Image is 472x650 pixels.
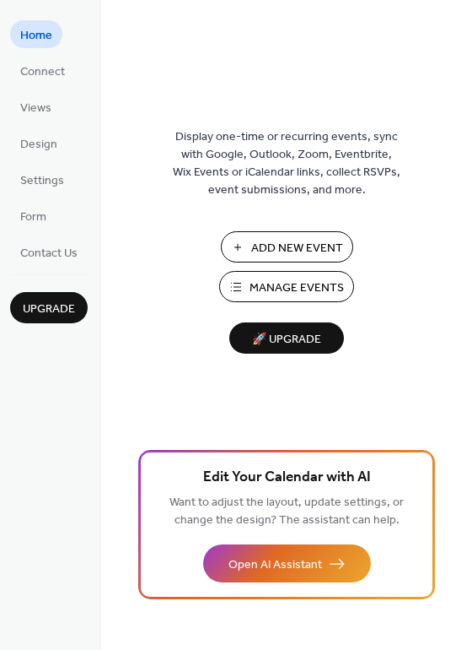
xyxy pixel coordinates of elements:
[10,57,75,84] a: Connect
[203,544,371,582] button: Open AI Assistant
[203,466,371,490] span: Edit Your Calendar with AI
[10,292,88,323] button: Upgrade
[10,93,62,121] a: Views
[221,231,353,263] button: Add New Event
[23,301,75,318] span: Upgrade
[20,245,78,263] span: Contact Us
[10,20,62,48] a: Home
[20,100,51,117] span: Views
[20,136,57,154] span: Design
[10,165,74,193] a: Settings
[20,172,64,190] span: Settings
[173,128,400,199] span: Display one-time or recurring events, sync with Google, Outlook, Zoom, Eventbrite, Wix Events or ...
[20,209,46,226] span: Form
[20,63,65,81] span: Connect
[219,271,354,302] button: Manage Events
[10,238,88,266] a: Contact Us
[251,240,343,257] span: Add New Event
[228,556,322,574] span: Open AI Assistant
[20,27,52,45] span: Home
[249,279,344,297] span: Manage Events
[10,202,56,230] a: Form
[229,322,344,354] button: 🚀 Upgrade
[10,129,67,157] a: Design
[239,328,334,351] span: 🚀 Upgrade
[169,491,404,532] span: Want to adjust the layout, update settings, or change the design? The assistant can help.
